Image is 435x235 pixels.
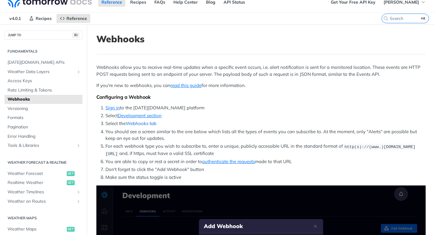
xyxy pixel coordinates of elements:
a: Weather Mapsget [5,225,82,234]
p: If you're new to webhooks, you can for more information. [96,82,426,89]
span: get [67,227,75,232]
span: get [67,180,75,185]
a: Access Keys [5,76,82,85]
span: v4.0.1 [6,14,24,23]
span: Realtime Weather [8,180,65,186]
a: Pagination [5,123,82,132]
span: Reference [66,16,87,21]
button: Show subpages for Weather on Routes [76,199,81,204]
a: Weather Forecastget [5,169,82,178]
li: For each webhook type you wish to subscribe to, enter a unique, publicly accessible URL in the st... [105,143,426,157]
a: read this guide [170,82,201,88]
svg: Search [383,16,388,21]
span: Weather Data Layers [8,69,75,75]
h2: Weather Maps [5,215,82,221]
li: You should see a screen similar to the one below which lists all the types of events you can subs... [105,128,426,142]
span: Recipes [36,16,52,21]
button: Show subpages for Tools & Libraries [76,143,81,148]
kbd: ⌘K [420,15,427,21]
a: Versioning [5,104,82,113]
span: Webhooks [8,96,81,102]
a: Rate Limiting & Tokens [5,86,82,95]
a: Weather Data LayersShow subpages for Weather Data Layers [5,67,82,76]
span: Weather on Routes [8,198,75,204]
li: You are able to copy or rest a secret in order to made to that URL [105,158,426,165]
span: Error Handling [8,134,81,140]
a: Reference [56,14,90,23]
button: JUMP TO⌘/ [5,31,82,40]
span: Weather Timelines [8,189,75,195]
p: Webhooks allow you to receive real-time updates when a specific event occurs, i.e. alert notifica... [96,64,426,78]
h2: Weather Forecast & realtime [5,160,82,165]
span: Access Keys [8,78,81,84]
li: Select [105,112,426,119]
h1: Webhooks [96,34,426,44]
span: Versioning [8,106,81,112]
span: ⌘/ [72,33,79,38]
a: Weather TimelinesShow subpages for Weather Timelines [5,188,82,197]
span: http(s)://(www.)[DOMAIN_NAME][URL] [105,144,415,156]
a: authenticate the requests [202,159,255,164]
a: Recipes [26,14,55,23]
a: Webhooks tab [126,121,156,126]
span: Pagination [8,124,81,130]
a: Tools & LibrariesShow subpages for Tools & Libraries [5,141,82,150]
a: Webhooks [5,95,82,104]
span: Weather Forecast [8,171,65,177]
li: Don't forget to click the "Add Webhook" button [105,166,426,173]
a: [DATE][DOMAIN_NAME] APIs [5,58,82,67]
span: [DATE][DOMAIN_NAME] APIs [8,60,81,66]
span: Tools & Libraries [8,143,75,149]
span: Rate Limiting & Tokens [8,87,81,93]
button: Show subpages for Weather Data Layers [76,69,81,74]
li: to the [DATE][DOMAIN_NAME] platform [105,105,426,111]
h2: Fundamentals [5,49,82,54]
li: Make sure the status toggle is active [105,174,426,181]
li: Select the [105,120,426,127]
button: Show subpages for Weather Timelines [76,190,81,195]
a: Weather on RoutesShow subpages for Weather on Routes [5,197,82,206]
a: Development section [118,113,162,118]
span: Weather Maps [8,226,65,232]
a: Realtime Weatherget [5,178,82,187]
span: Formats [8,115,81,121]
a: Error Handling [5,132,82,141]
a: Sign in [105,105,120,111]
a: Formats [5,113,82,122]
span: get [67,171,75,176]
div: Configuring a Webhook [96,94,426,100]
